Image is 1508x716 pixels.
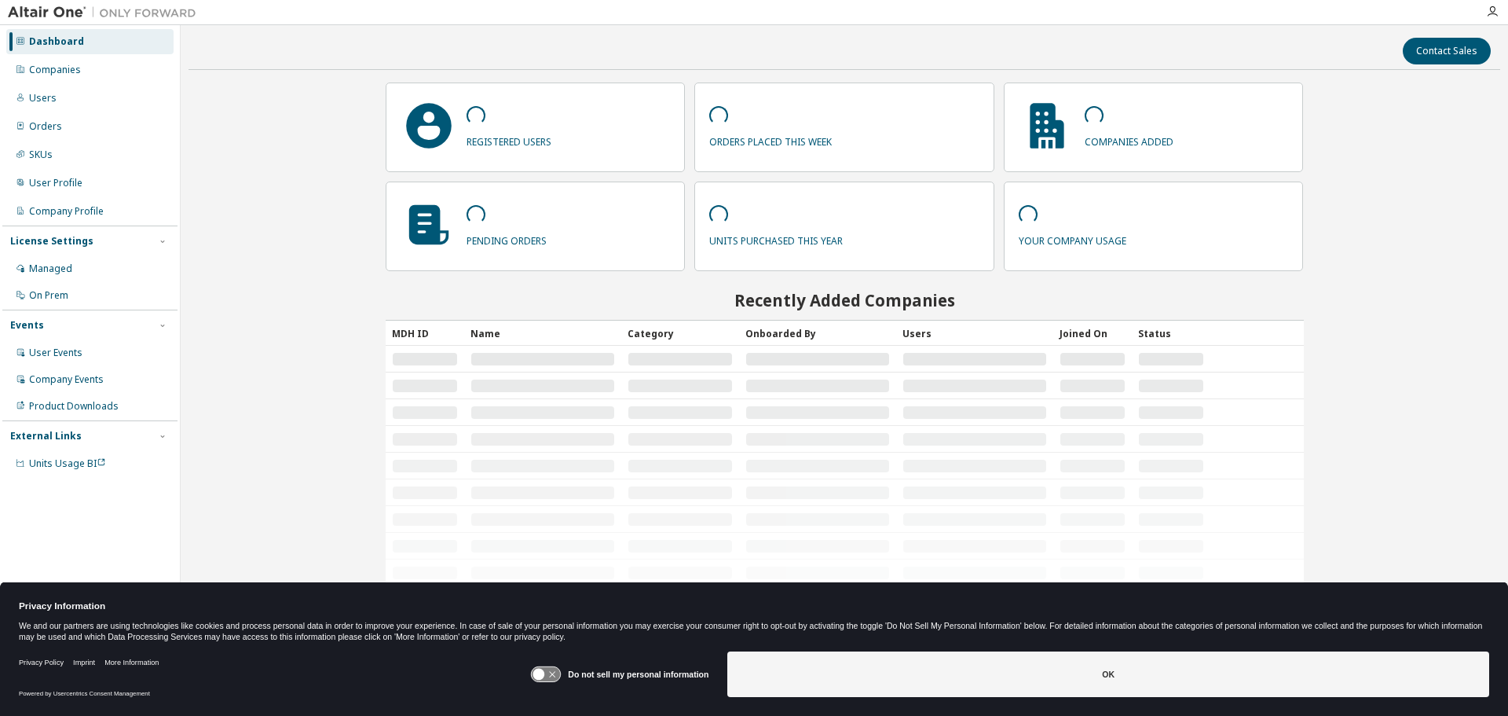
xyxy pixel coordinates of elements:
[709,130,832,149] p: orders placed this week
[29,92,57,105] div: Users
[902,321,1047,346] div: Users
[1019,229,1126,248] p: your company usage
[29,289,68,302] div: On Prem
[1085,130,1173,149] p: companies added
[10,430,82,442] div: External Links
[29,205,104,218] div: Company Profile
[1403,38,1491,64] button: Contact Sales
[29,120,62,133] div: Orders
[29,64,81,76] div: Companies
[386,290,1304,310] h2: Recently Added Companies
[10,319,44,332] div: Events
[10,235,93,248] div: License Settings
[29,400,119,413] div: Product Downloads
[29,457,106,470] span: Units Usage BI
[29,263,72,275] div: Managed
[467,130,551,149] p: registered users
[628,321,733,346] div: Category
[709,229,843,248] p: units purchased this year
[29,149,53,161] div: SKUs
[8,5,204,20] img: Altair One
[745,321,890,346] div: Onboarded By
[467,229,547,248] p: pending orders
[29,177,82,189] div: User Profile
[29,347,82,359] div: User Events
[1138,321,1204,346] div: Status
[29,35,84,48] div: Dashboard
[1060,321,1126,346] div: Joined On
[29,373,104,386] div: Company Events
[470,321,615,346] div: Name
[392,321,458,346] div: MDH ID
